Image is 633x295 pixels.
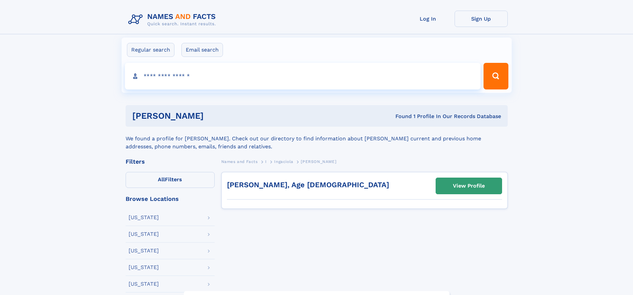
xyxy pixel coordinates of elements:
div: [US_STATE] [129,231,159,237]
span: All [158,176,165,183]
a: Ingaciola [274,157,293,166]
a: Sign Up [455,11,508,27]
label: Regular search [127,43,174,57]
a: I [265,157,267,166]
a: [PERSON_NAME], Age [DEMOGRAPHIC_DATA] [227,181,389,189]
div: Browse Locations [126,196,215,202]
div: [US_STATE] [129,215,159,220]
div: [US_STATE] [129,281,159,287]
div: View Profile [453,178,485,194]
span: Ingaciola [274,159,293,164]
img: Logo Names and Facts [126,11,221,29]
div: Found 1 Profile In Our Records Database [299,113,501,120]
a: Log In [401,11,455,27]
button: Search Button [483,63,508,89]
label: Filters [126,172,215,188]
span: I [265,159,267,164]
div: We found a profile for [PERSON_NAME]. Check out our directory to find information about [PERSON_N... [126,127,508,151]
input: search input [125,63,481,89]
div: Filters [126,159,215,165]
span: [PERSON_NAME] [301,159,336,164]
div: [US_STATE] [129,265,159,270]
div: [US_STATE] [129,248,159,253]
a: Names and Facts [221,157,258,166]
h1: [PERSON_NAME] [132,112,300,120]
a: View Profile [436,178,502,194]
label: Email search [181,43,223,57]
